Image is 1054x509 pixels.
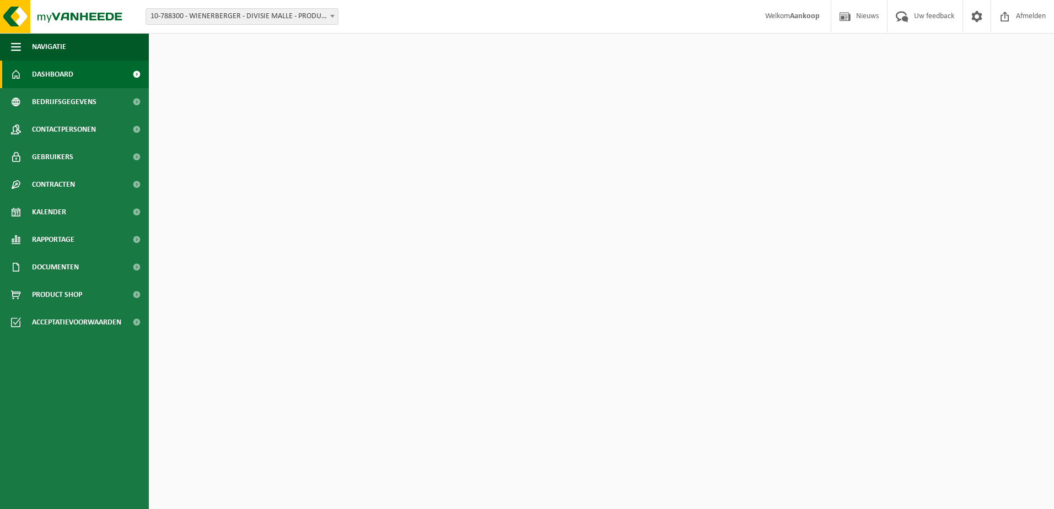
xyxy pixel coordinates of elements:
[32,253,79,281] span: Documenten
[146,8,338,25] span: 10-788300 - WIENERBERGER - DIVISIE MALLE - PRODUCTIE - MALLE
[32,33,66,61] span: Navigatie
[32,281,82,308] span: Product Shop
[32,116,96,143] span: Contactpersonen
[790,12,820,20] strong: Aankoop
[32,61,73,88] span: Dashboard
[32,88,96,116] span: Bedrijfsgegevens
[32,226,74,253] span: Rapportage
[146,9,338,24] span: 10-788300 - WIENERBERGER - DIVISIE MALLE - PRODUCTIE - MALLE
[32,171,75,198] span: Contracten
[32,198,66,226] span: Kalender
[32,143,73,171] span: Gebruikers
[32,308,121,336] span: Acceptatievoorwaarden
